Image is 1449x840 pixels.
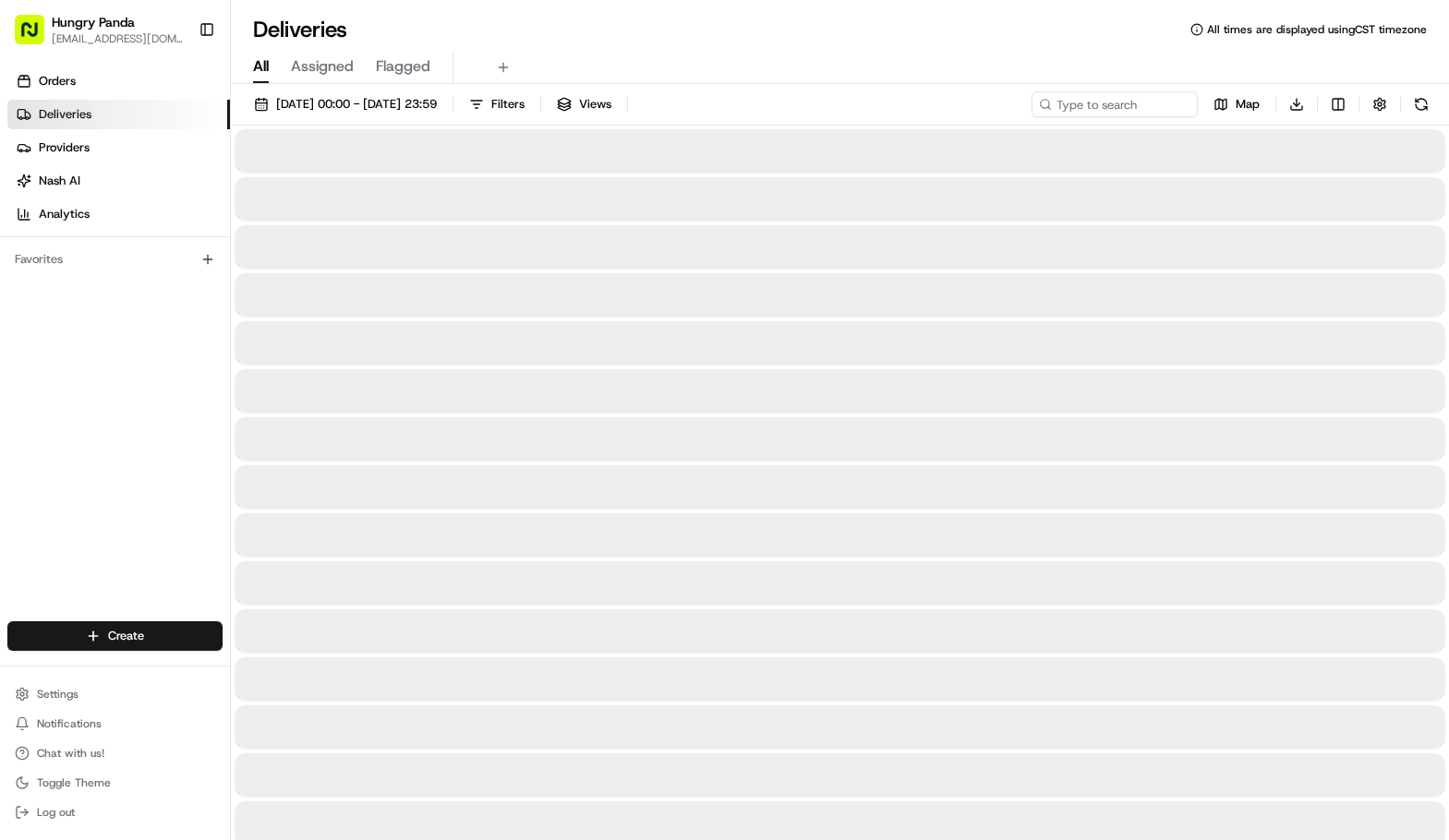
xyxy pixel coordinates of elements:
[52,31,184,46] button: [EMAIL_ADDRESS][DOMAIN_NAME]
[549,91,620,117] button: Views
[376,55,430,78] span: Flagged
[7,740,223,766] button: Chat with us!
[7,799,223,825] button: Log out
[1408,91,1434,117] button: Refresh
[1207,22,1427,37] span: All times are displayed using CST timezone
[39,206,90,222] span: Analytics
[1236,96,1260,113] span: Map
[461,91,533,117] button: Filters
[7,66,230,96] a: Orders
[491,96,525,113] span: Filters
[39,106,91,123] span: Deliveries
[7,199,230,229] a: Analytics
[37,775,111,790] span: Toggle Theme
[7,621,223,651] button: Create
[1205,91,1268,117] button: Map
[7,166,230,196] a: Nash AI
[37,746,104,761] span: Chat with us!
[7,770,223,796] button: Toggle Theme
[579,96,611,113] span: Views
[253,55,269,78] span: All
[52,13,135,31] button: Hungry Panda
[37,805,75,820] span: Log out
[39,139,90,156] span: Providers
[7,7,191,52] button: Hungry Panda[EMAIL_ADDRESS][DOMAIN_NAME]
[253,15,347,44] h1: Deliveries
[7,133,230,162] a: Providers
[7,681,223,707] button: Settings
[39,73,76,90] span: Orders
[37,716,102,731] span: Notifications
[7,245,223,274] div: Favorites
[276,96,437,113] span: [DATE] 00:00 - [DATE] 23:59
[7,100,230,129] a: Deliveries
[291,55,354,78] span: Assigned
[39,173,80,189] span: Nash AI
[1032,91,1198,117] input: Type to search
[37,687,78,702] span: Settings
[7,711,223,737] button: Notifications
[108,628,144,644] span: Create
[246,91,445,117] button: [DATE] 00:00 - [DATE] 23:59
